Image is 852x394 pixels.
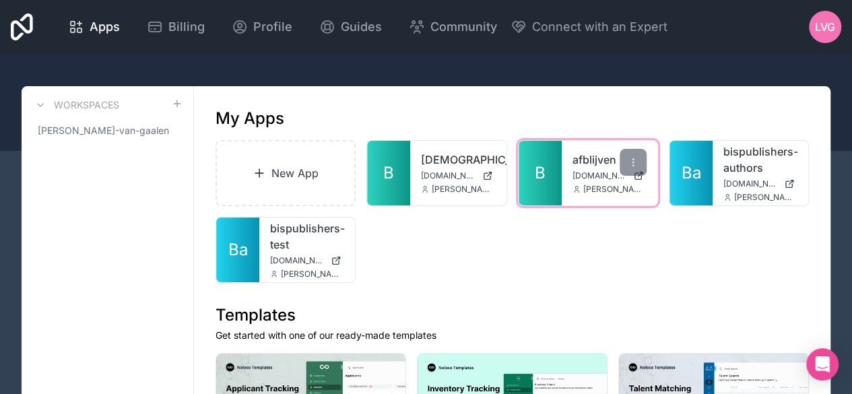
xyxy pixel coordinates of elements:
[270,255,344,266] a: [DOMAIN_NAME]
[168,18,205,36] span: Billing
[532,18,667,36] span: Connect with an Expert
[308,12,393,42] a: Guides
[216,218,259,282] a: Ba
[511,18,667,36] button: Connect with an Expert
[430,18,497,36] span: Community
[32,119,183,143] a: [PERSON_NAME]-van-gaalen
[723,178,779,189] span: [DOMAIN_NAME]
[228,239,248,261] span: Ba
[216,329,809,342] p: Get started with one of our ready-made templates
[734,192,797,203] span: [PERSON_NAME][EMAIL_ADDRESS][DOMAIN_NAME]
[383,162,394,184] span: B
[38,124,169,137] span: [PERSON_NAME]-van-gaalen
[367,141,410,205] a: B
[136,12,216,42] a: Billing
[723,143,797,176] a: bispublishers-authors
[572,170,647,181] a: [DOMAIN_NAME]
[216,304,809,326] h1: Templates
[421,152,495,168] a: [DEMOGRAPHIC_DATA]
[572,152,647,168] a: afblijven
[216,140,356,206] a: New App
[216,108,284,129] h1: My Apps
[90,18,120,36] span: Apps
[669,141,713,205] a: Ba
[519,141,562,205] a: B
[421,170,495,181] a: [DOMAIN_NAME]
[806,348,839,381] div: Open Intercom Messenger
[681,162,700,184] span: Ba
[281,269,344,280] span: [PERSON_NAME][EMAIL_ADDRESS][DOMAIN_NAME]
[54,98,119,112] h3: Workspaces
[432,184,495,195] span: [PERSON_NAME][EMAIL_ADDRESS][DOMAIN_NAME]
[32,97,119,113] a: Workspaces
[421,170,476,181] span: [DOMAIN_NAME]
[583,184,647,195] span: [PERSON_NAME][EMAIL_ADDRESS][DOMAIN_NAME]
[398,12,508,42] a: Community
[341,18,382,36] span: Guides
[221,12,303,42] a: Profile
[723,178,797,189] a: [DOMAIN_NAME]
[57,12,131,42] a: Apps
[572,170,628,181] span: [DOMAIN_NAME]
[815,19,835,35] span: LvG
[535,162,546,184] span: B
[270,255,325,266] span: [DOMAIN_NAME]
[270,220,344,253] a: bispublishers-test
[253,18,292,36] span: Profile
